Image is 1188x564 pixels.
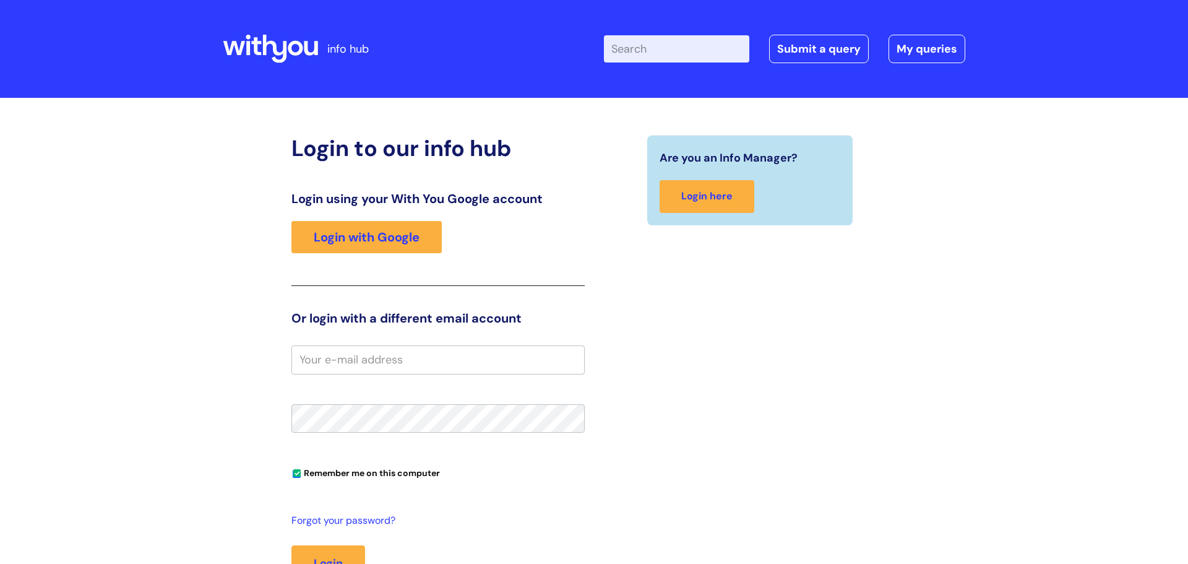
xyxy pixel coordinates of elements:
input: Remember me on this computer [293,470,301,478]
span: Are you an Info Manager? [660,148,798,168]
a: Login with Google [291,221,442,253]
a: My queries [889,35,965,63]
h3: Or login with a different email account [291,311,585,326]
a: Login here [660,180,754,213]
h3: Login using your With You Google account [291,191,585,206]
input: Search [604,35,749,63]
a: Submit a query [769,35,869,63]
a: Forgot your password? [291,512,579,530]
div: You can uncheck this option if you're logging in from a shared device [291,462,585,482]
label: Remember me on this computer [291,465,440,479]
p: info hub [327,39,369,59]
input: Your e-mail address [291,345,585,374]
h2: Login to our info hub [291,135,585,162]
